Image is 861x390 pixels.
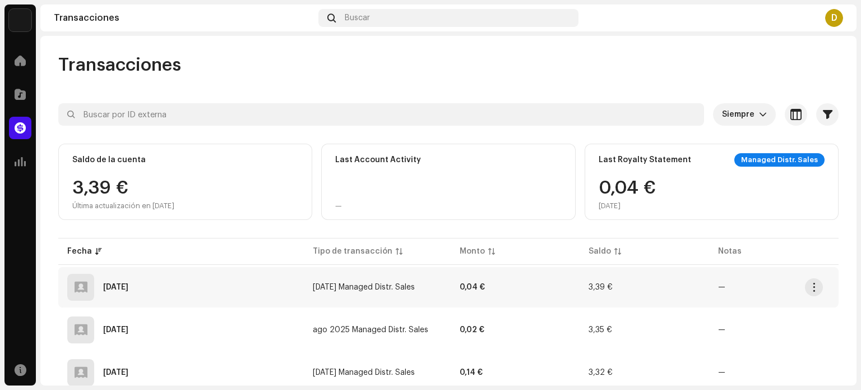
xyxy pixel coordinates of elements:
re-a-table-badge: — [718,326,725,334]
span: ago 2025 Managed Distr. Sales [313,326,428,334]
span: Transacciones [58,54,181,76]
div: Last Royalty Statement [599,155,691,164]
span: Buscar [345,13,370,22]
img: 297a105e-aa6c-4183-9ff4-27133c00f2e2 [9,9,31,31]
div: dropdown trigger [759,103,767,126]
div: 31 jul 2025 [103,369,128,377]
div: [DATE] [599,201,656,210]
div: Última actualización en [DATE] [72,201,174,210]
div: — [335,201,342,210]
span: sept 2025 Managed Distr. Sales [313,283,415,291]
span: 3,32 € [589,369,613,377]
span: 3,39 € [589,283,613,291]
span: jul 2025 Managed Distr. Sales [313,369,415,377]
div: Saldo de la cuenta [72,155,146,164]
re-a-table-badge: — [718,283,725,291]
div: Last Account Activity [335,155,421,164]
div: Transacciones [54,13,314,22]
div: Monto [460,246,485,257]
input: Buscar por ID externa [58,103,704,126]
div: D [825,9,843,27]
div: Tipo de transacción [313,246,392,257]
strong: 0,02 € [460,326,484,334]
strong: 0,14 € [460,369,483,377]
div: 5 sept 2025 [103,326,128,334]
span: Siempre [722,103,759,126]
div: 1 oct 2025 [103,283,128,291]
div: Managed Distr. Sales [734,153,825,167]
re-a-table-badge: — [718,369,725,377]
strong: 0,04 € [460,283,485,291]
div: Fecha [67,246,92,257]
div: Saldo [589,246,611,257]
span: 3,35 € [589,326,612,334]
